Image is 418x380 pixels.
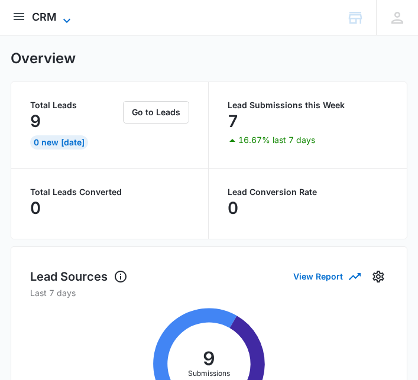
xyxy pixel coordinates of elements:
[12,9,26,24] button: open subnavigation menu
[30,112,41,131] p: 9
[238,136,315,144] p: 16.67% last 7 days
[228,112,238,131] p: 7
[293,266,359,287] button: View Report
[32,11,57,23] span: CRM
[228,199,238,217] p: 0
[228,188,388,196] p: Lead Conversion Rate
[369,267,388,286] button: Settings
[30,268,128,285] h1: Lead Sources
[228,101,388,109] p: Lead Submissions this Week
[123,101,189,124] button: Go to Leads
[30,199,41,217] p: 0
[30,287,388,299] p: Last 7 days
[30,188,190,196] p: Total Leads Converted
[11,50,76,67] h1: Overview
[123,107,189,117] a: Go to Leads
[30,101,121,109] p: Total Leads
[30,135,88,150] div: 0 New [DATE]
